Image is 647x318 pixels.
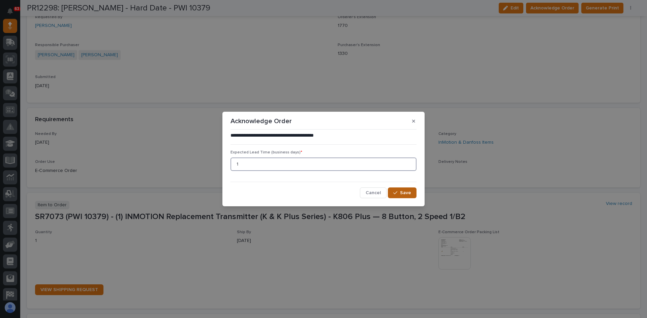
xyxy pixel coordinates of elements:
button: Save [388,187,417,198]
span: Expected Lead Time (business days) [230,150,302,154]
span: Save [400,190,411,196]
span: Cancel [366,190,381,196]
p: Acknowledge Order [230,117,292,125]
button: Cancel [360,187,387,198]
